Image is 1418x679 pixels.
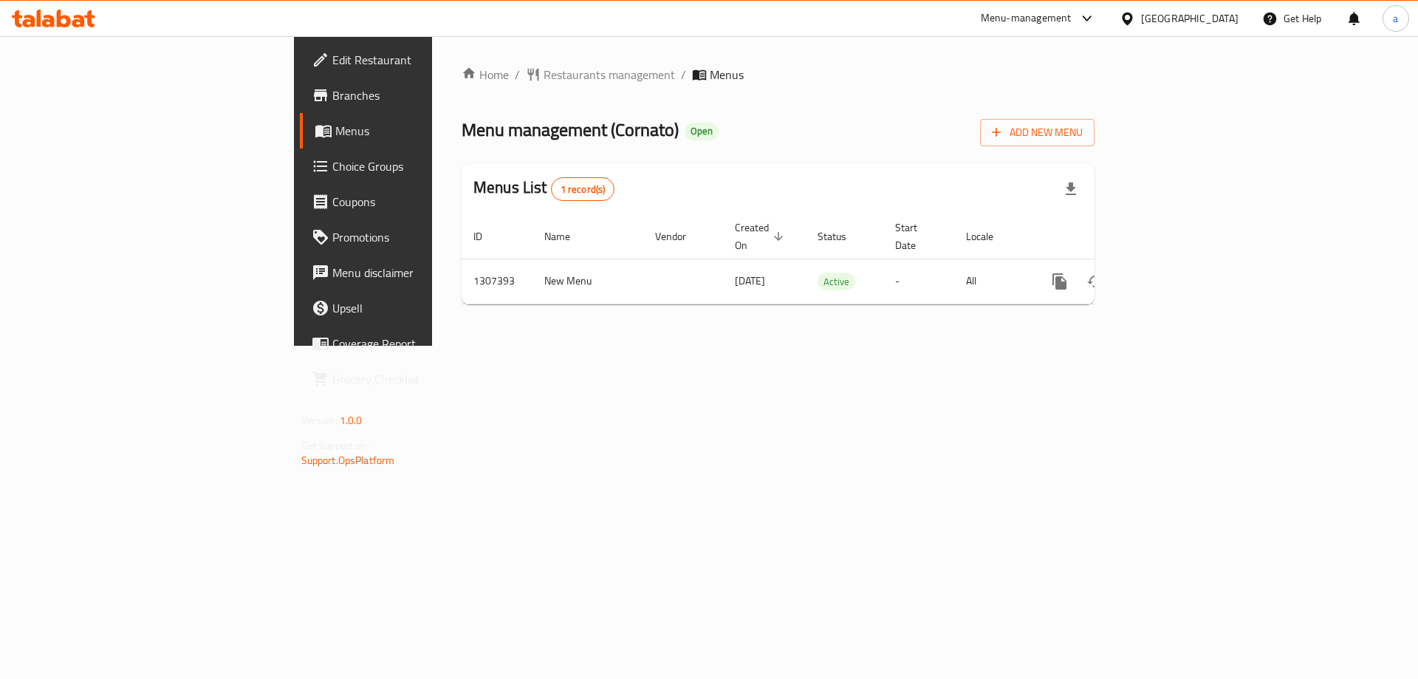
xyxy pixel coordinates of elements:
[332,335,519,352] span: Coverage Report
[300,219,531,255] a: Promotions
[300,113,531,149] a: Menus
[332,299,519,317] span: Upsell
[332,86,519,104] span: Branches
[544,228,589,245] span: Name
[301,411,338,430] span: Version:
[895,219,936,254] span: Start Date
[300,361,531,397] a: Grocery Checklist
[552,182,614,197] span: 1 record(s)
[818,273,855,290] span: Active
[532,259,643,304] td: New Menu
[332,157,519,175] span: Choice Groups
[300,326,531,361] a: Coverage Report
[301,451,395,470] a: Support.OpsPlatform
[1030,214,1196,259] th: Actions
[300,149,531,184] a: Choice Groups
[735,271,765,290] span: [DATE]
[300,42,531,78] a: Edit Restaurant
[332,228,519,246] span: Promotions
[681,66,686,83] li: /
[473,177,614,201] h2: Menus List
[473,228,501,245] span: ID
[551,177,615,201] div: Total records count
[966,228,1013,245] span: Locale
[1042,264,1078,299] button: more
[685,125,719,137] span: Open
[332,370,519,388] span: Grocery Checklist
[300,78,531,113] a: Branches
[1393,10,1398,27] span: a
[462,214,1196,304] table: enhanced table
[462,66,1095,83] nav: breadcrumb
[1053,171,1089,207] div: Export file
[332,193,519,211] span: Coupons
[332,264,519,282] span: Menu disclaimer
[981,10,1072,27] div: Menu-management
[462,113,679,146] span: Menu management ( Cornato )
[710,66,744,83] span: Menus
[300,290,531,326] a: Upsell
[301,436,369,455] span: Get support on:
[544,66,675,83] span: Restaurants management
[335,122,519,140] span: Menus
[992,123,1083,142] span: Add New Menu
[980,119,1095,146] button: Add New Menu
[526,66,675,83] a: Restaurants management
[655,228,705,245] span: Vendor
[1141,10,1239,27] div: [GEOGRAPHIC_DATA]
[818,228,866,245] span: Status
[340,411,363,430] span: 1.0.0
[954,259,1030,304] td: All
[883,259,954,304] td: -
[685,123,719,140] div: Open
[332,51,519,69] span: Edit Restaurant
[735,219,788,254] span: Created On
[300,184,531,219] a: Coupons
[1078,264,1113,299] button: Change Status
[300,255,531,290] a: Menu disclaimer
